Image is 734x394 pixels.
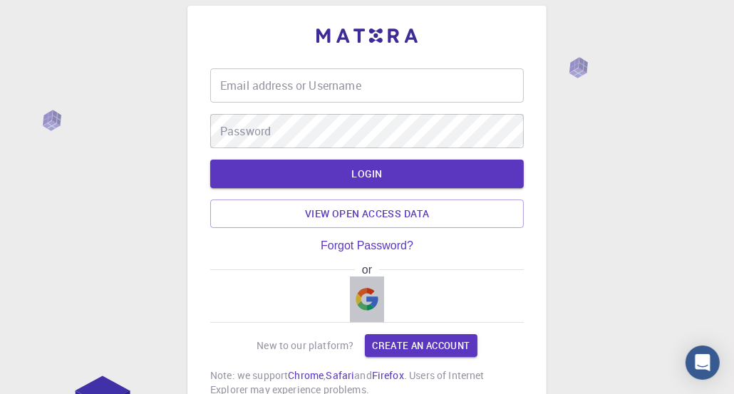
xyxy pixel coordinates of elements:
a: View open access data [210,199,524,228]
div: Open Intercom Messenger [686,346,720,380]
span: or [355,264,378,276]
a: Firefox [372,368,404,382]
button: LOGIN [210,160,524,188]
a: Chrome [288,368,324,382]
a: Create an account [365,334,477,357]
a: Safari [326,368,354,382]
p: New to our platform? [257,338,353,353]
img: Google [356,288,378,311]
a: Forgot Password? [321,239,413,252]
